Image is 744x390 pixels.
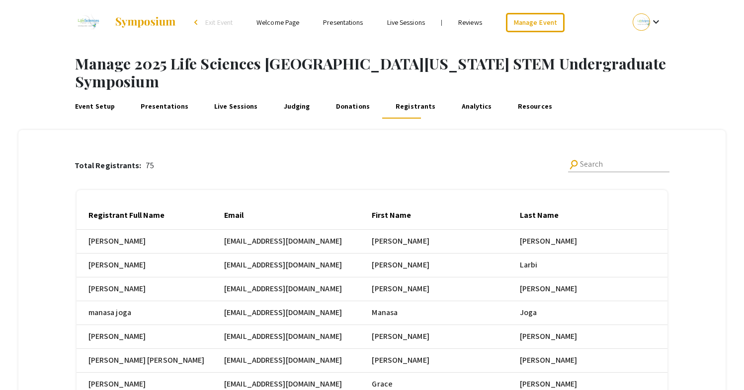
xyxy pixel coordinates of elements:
div: 75 [75,160,154,172]
span: [PERSON_NAME] [372,259,429,271]
p: Total Registrants: [75,160,146,172]
iframe: Chat [7,345,42,383]
a: Reviews [458,18,482,27]
div: First Name [372,209,420,221]
mat-icon: Search [568,158,581,171]
mat-icon: Expand account dropdown [650,16,662,28]
a: Manage Event [506,13,565,32]
div: First Name [372,209,411,221]
div: arrow_back_ios [194,19,200,25]
span: Joga [520,307,537,319]
a: Analytics [460,95,494,119]
div: Email [224,209,252,221]
img: Symposium by ForagerOne [114,16,176,28]
a: Judging [282,95,312,119]
a: Presentations [323,18,363,27]
li: | [437,18,446,27]
mat-cell: [PERSON_NAME] [77,254,224,277]
span: Manasa [372,307,398,319]
a: Donations [334,95,371,119]
mat-cell: [EMAIL_ADDRESS][DOMAIN_NAME] [224,349,372,373]
mat-cell: [PERSON_NAME] [PERSON_NAME] [77,349,224,373]
a: Registrants [394,95,437,119]
div: Last Name [520,209,559,221]
div: Email Address [667,209,726,221]
span: [PERSON_NAME] [372,354,429,366]
button: Expand account dropdown [622,11,672,33]
h1: Manage 2025 Life Sciences [GEOGRAPHIC_DATA][US_STATE] STEM Undergraduate Symposium [75,55,744,91]
mat-cell: manasa joga [77,301,224,325]
span: [PERSON_NAME] [520,330,577,342]
div: Registrant Full Name [88,209,165,221]
a: Presentations [139,95,190,119]
div: Registrant Full Name [88,209,173,221]
mat-cell: [PERSON_NAME] [77,325,224,349]
a: 2025 Life Sciences South Florida STEM Undergraduate Symposium [72,10,177,35]
span: [PERSON_NAME] [520,283,577,295]
mat-cell: [EMAIL_ADDRESS][DOMAIN_NAME] [224,301,372,325]
span: Exit Event [205,18,233,27]
div: Email [224,209,244,221]
mat-cell: [EMAIL_ADDRESS][DOMAIN_NAME] [224,254,372,277]
span: Larbi [520,259,538,271]
a: Welcome Page [256,18,299,27]
div: Email Address [667,209,717,221]
mat-cell: [PERSON_NAME] [77,230,224,254]
img: 2025 Life Sciences South Florida STEM Undergraduate Symposium [72,10,105,35]
span: [PERSON_NAME] [520,354,577,366]
span: [PERSON_NAME] [372,235,429,247]
a: Live Sessions [212,95,259,119]
mat-cell: [EMAIL_ADDRESS][DOMAIN_NAME] [224,230,372,254]
span: [PERSON_NAME] [372,330,429,342]
span: Grace [372,378,393,390]
mat-cell: [PERSON_NAME] [77,277,224,301]
mat-cell: [EMAIL_ADDRESS][DOMAIN_NAME] [224,277,372,301]
a: Resources [516,95,554,119]
span: [PERSON_NAME] [520,378,577,390]
span: [PERSON_NAME] [372,283,429,295]
span: [PERSON_NAME] [520,235,577,247]
div: Last Name [520,209,568,221]
mat-cell: [EMAIL_ADDRESS][DOMAIN_NAME] [224,325,372,349]
a: Live Sessions [387,18,425,27]
a: Event Setup [73,95,117,119]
